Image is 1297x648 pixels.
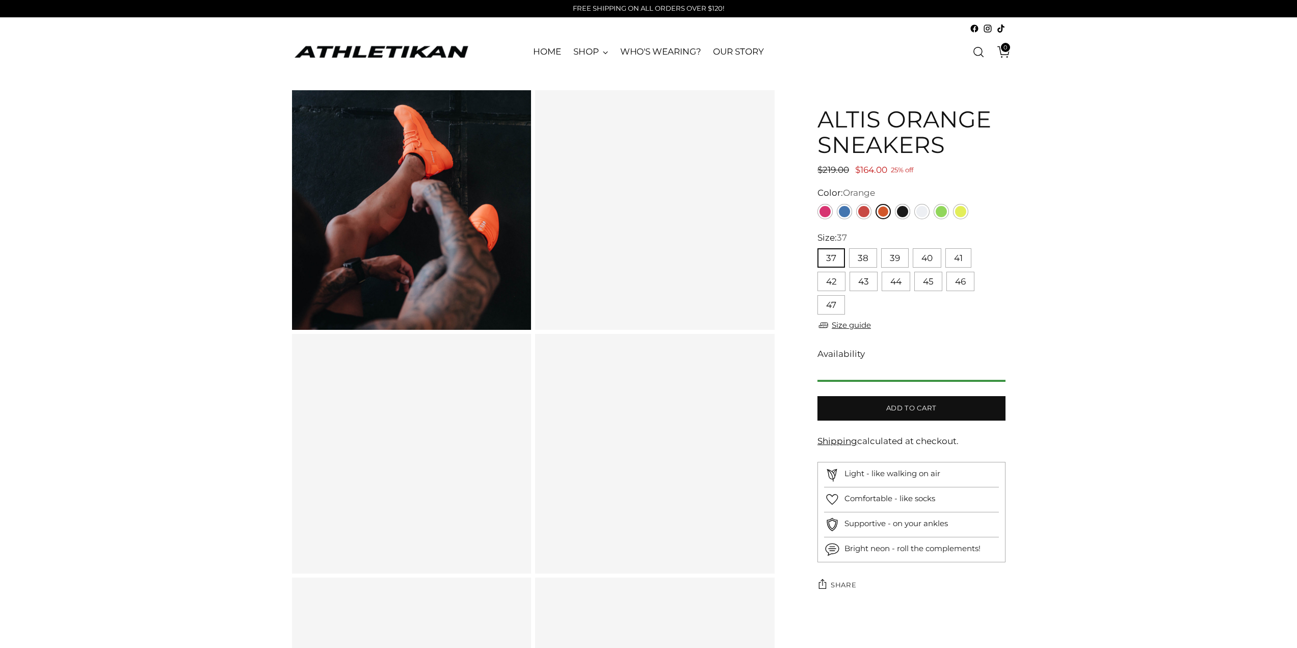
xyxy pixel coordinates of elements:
span: $219.00 [817,165,849,175]
span: Orange [843,188,875,198]
a: Open cart modal [990,42,1010,62]
p: Supportive - on your ankles [844,518,948,530]
a: ALTIS Orange Sneakers [535,90,775,330]
a: HOME [533,41,561,63]
button: 38 [849,248,877,268]
span: Availability [817,348,865,361]
button: Add to cart [817,396,1005,421]
button: 43 [850,272,878,291]
h1: ALTIS Orange Sneakers [817,107,1005,157]
a: White [914,204,930,219]
a: ALTIS Orange Sneakers [292,334,532,574]
a: Pink [817,204,833,219]
a: Green [934,204,949,219]
button: 39 [881,248,909,268]
span: $164.00 [855,165,887,175]
a: Blue [837,204,852,219]
button: 42 [817,272,845,291]
button: 47 [817,295,845,315]
button: 40 [913,248,941,268]
a: ALTIS Orange Sneakers [535,334,775,574]
span: Add to cart [886,403,937,413]
a: Black [895,204,910,219]
a: Size guide [817,319,871,331]
a: Red [856,204,871,219]
a: WHO'S WEARING? [620,41,701,63]
label: Size: [817,231,847,245]
a: SHOP [573,41,608,63]
div: calculated at checkout. [817,435,1005,448]
span: 37 [837,232,847,243]
a: Yellow [953,204,968,219]
p: FREE SHIPPING ON ALL ORDERS OVER $120! [573,4,724,14]
button: 45 [914,272,942,291]
a: Open search modal [968,42,989,62]
button: 41 [945,248,971,268]
a: Orange [876,204,891,219]
a: OUR STORY [713,41,763,63]
span: 25% off [891,164,913,177]
button: 46 [946,272,974,291]
p: Comfortable - like socks [844,493,935,505]
span: 0 [1001,43,1010,52]
a: Shipping [817,436,857,446]
p: Bright neon - roll the complements! [844,543,981,555]
button: 44 [882,272,910,291]
button: Share [817,575,856,595]
p: Light - like walking on air [844,468,940,480]
button: 37 [817,248,845,268]
img: ALTIS Orange Sneakers [292,90,532,330]
label: Color: [817,187,875,200]
a: ATHLETIKAN [292,44,470,60]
